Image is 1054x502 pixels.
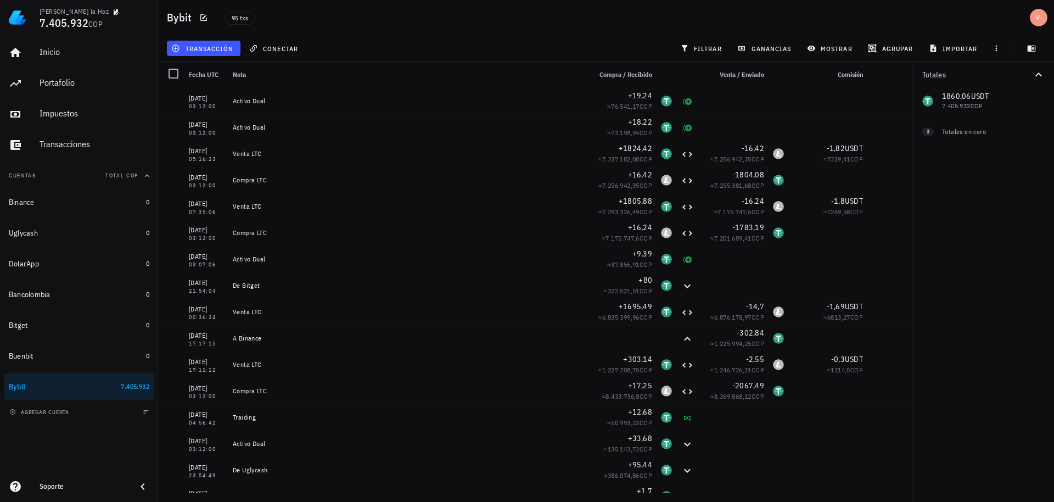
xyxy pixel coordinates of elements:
div: Venta LTC [233,202,582,211]
span: 7.405.932 [121,382,149,391]
div: De Uglycash [233,466,582,475]
span: 386.074,86 [608,471,640,479]
span: COP [640,102,652,110]
span: 7.201.689,41 [714,234,752,242]
span: 6.876.178,97 [714,313,752,321]
span: 8.433.736,8 [606,392,639,400]
span: 135.143,73 [608,445,640,453]
span: +16,24 [628,222,653,232]
span: ≈ [823,155,863,163]
span: 7.293.326,49 [602,208,640,216]
a: DolarApp 0 [4,250,154,277]
span: ≈ [607,260,652,269]
h1: Bybit [167,9,196,26]
span: -1804,08 [732,170,764,180]
button: conectar [245,41,305,56]
span: COP [640,260,652,269]
span: 76.541,17 [611,102,640,110]
span: ≈ [607,419,652,427]
span: -1783,19 [732,222,764,232]
span: ≈ [823,313,863,321]
span: COP [640,234,652,242]
span: -16,24 [742,196,765,206]
div: Portafolio [40,77,149,88]
span: -0,3 [831,354,845,364]
div: [DATE] [189,383,224,394]
span: USDT [845,302,863,311]
div: [DATE] [189,146,224,157]
span: 37.856,91 [611,260,640,269]
button: transacción [167,41,240,56]
div: Bancolombia [9,290,51,299]
button: agrupar [864,41,920,56]
span: Compra / Recibido [599,70,652,79]
span: ≈ [710,392,764,400]
div: [DATE] [189,225,224,236]
span: COP [640,313,652,321]
div: 07:35:06 [189,209,224,215]
span: 0 [146,228,149,237]
span: ≈ [602,392,652,400]
span: 3 [927,127,929,136]
span: COP [640,392,652,400]
div: 03:12:00 [189,104,224,109]
div: Comisión [788,62,867,88]
div: Venta LTC [233,149,582,158]
div: [DATE] [189,436,224,447]
div: Totales [922,71,1032,79]
div: 05:16:23 [189,157,224,162]
span: 50.993,22 [611,419,640,427]
div: Venta LTC [233,360,582,369]
span: +80 [638,275,652,285]
div: USDT-icon [661,306,672,317]
span: 6813,27 [827,313,850,321]
a: Inicio [4,40,154,66]
button: importar [924,41,984,56]
div: Bitget [9,321,28,330]
span: conectar [251,44,298,53]
div: Traiding [233,413,582,422]
span: 1214,5 [831,366,850,374]
span: 322.521,51 [608,287,640,295]
span: COP [850,366,863,374]
div: Activo Dual [233,97,582,105]
span: COP [640,366,652,374]
span: ≈ [710,155,764,163]
span: ≈ [604,445,652,453]
a: Bancolombia 0 [4,281,154,308]
div: Totales en cero [942,127,1023,137]
span: COP [752,313,764,321]
span: transacción [173,44,233,53]
span: 7319,41 [827,155,850,163]
span: COP [850,155,863,163]
div: De Bitget [233,281,582,290]
span: COP [752,234,764,242]
span: -1,8 [831,196,845,206]
div: [DATE] [189,356,224,367]
div: Transacciones [40,139,149,149]
div: USDT-icon [661,122,672,133]
span: COP [850,313,863,321]
div: 23:54:49 [189,473,224,478]
span: ≈ [710,339,764,348]
div: 03:12:00 [189,130,224,136]
span: +303,14 [623,354,652,364]
span: ≈ [714,208,764,216]
span: COP [752,339,764,348]
span: COP [640,287,652,295]
button: agregar cuenta [7,406,74,417]
div: Fecha UTC [184,62,228,88]
div: USDT-icon [661,201,672,212]
span: +9,39 [632,249,652,259]
span: ≈ [710,234,764,242]
span: Comisión [838,70,863,79]
div: Compra LTC [233,387,582,395]
div: [DATE] [189,251,224,262]
div: [PERSON_NAME] la Hoz [40,7,109,16]
span: COP [752,366,764,374]
span: COP [850,208,863,216]
div: Venta / Enviado [698,62,769,88]
span: 1.227.208,75 [602,366,640,374]
span: +17,25 [628,381,653,391]
span: COP [640,471,652,479]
